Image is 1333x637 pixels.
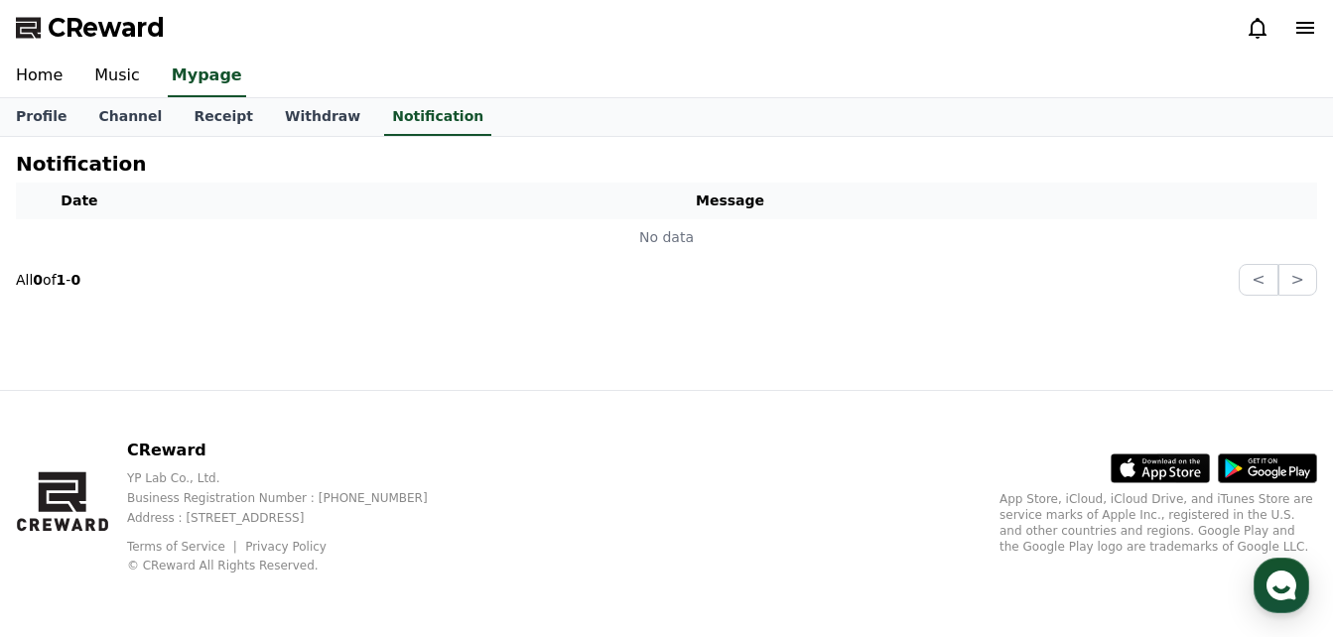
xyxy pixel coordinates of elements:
th: Message [143,183,1317,219]
a: Mypage [168,56,246,97]
a: Privacy Policy [245,540,327,554]
a: Music [78,56,156,97]
span: Messages [165,503,223,519]
a: Notification [384,98,491,136]
p: Address : [STREET_ADDRESS] [127,510,460,526]
p: No data [24,227,1309,248]
strong: 0 [33,272,43,288]
span: Settings [294,502,342,518]
span: CReward [48,12,165,44]
a: Home [6,472,131,522]
a: Terms of Service [127,540,240,554]
button: < [1239,264,1277,296]
strong: 0 [70,272,80,288]
a: CReward [16,12,165,44]
span: Home [51,502,85,518]
p: YP Lab Co., Ltd. [127,470,460,486]
p: App Store, iCloud, iCloud Drive, and iTunes Store are service marks of Apple Inc., registered in ... [1000,491,1317,555]
strong: 1 [57,272,67,288]
a: Channel [82,98,178,136]
a: Receipt [178,98,269,136]
a: Withdraw [269,98,376,136]
th: Date [16,183,143,219]
h4: Notification [16,153,146,175]
button: > [1278,264,1317,296]
p: CReward [127,439,460,462]
p: All of - [16,270,80,290]
a: Settings [256,472,381,522]
a: Messages [131,472,256,522]
p: © CReward All Rights Reserved. [127,558,460,573]
p: Business Registration Number : [PHONE_NUMBER] [127,490,460,506]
